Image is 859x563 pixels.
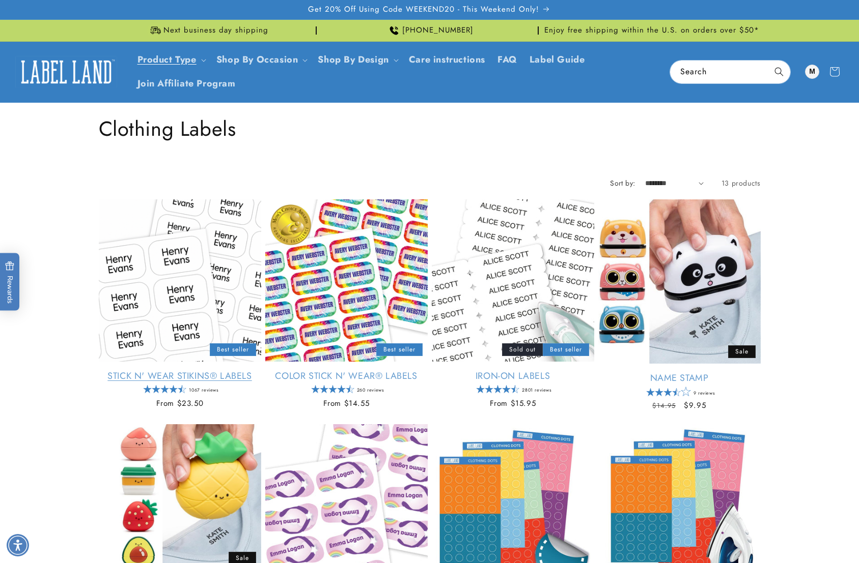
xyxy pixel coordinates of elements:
[722,178,761,188] span: 13 products
[5,261,15,303] span: Rewards
[15,56,117,87] img: Label Land
[598,372,761,384] a: Name Stamp
[610,178,635,188] label: Sort by:
[99,20,317,41] div: Announcement
[137,78,236,90] span: Join Affiliate Program
[137,53,197,66] a: Product Type
[7,534,29,556] div: Accessibility Menu
[318,53,389,66] a: Shop By Design
[403,48,491,72] a: Care instructions
[491,48,523,72] a: FAQ
[12,52,121,92] a: Label Land
[321,20,539,41] div: Announcement
[523,48,591,72] a: Label Guide
[308,5,539,15] span: Get 20% Off Using Code WEEKEND20 - This Weekend Only!
[312,48,402,72] summary: Shop By Design
[131,48,210,72] summary: Product Type
[768,61,790,83] button: Search
[131,72,242,96] a: Join Affiliate Program
[432,370,594,382] a: Iron-On Labels
[163,25,268,36] span: Next business day shipping
[8,482,129,512] iframe: Sign Up via Text for Offers
[409,54,485,66] span: Care instructions
[497,54,517,66] span: FAQ
[544,25,759,36] span: Enjoy free shipping within the U.S. on orders over $50*
[99,370,261,382] a: Stick N' Wear Stikins® Labels
[210,48,312,72] summary: Shop By Occasion
[99,115,761,142] h1: Clothing Labels
[216,54,298,66] span: Shop By Occasion
[265,370,428,382] a: Color Stick N' Wear® Labels
[543,20,761,41] div: Announcement
[402,25,474,36] span: [PHONE_NUMBER]
[530,54,585,66] span: Label Guide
